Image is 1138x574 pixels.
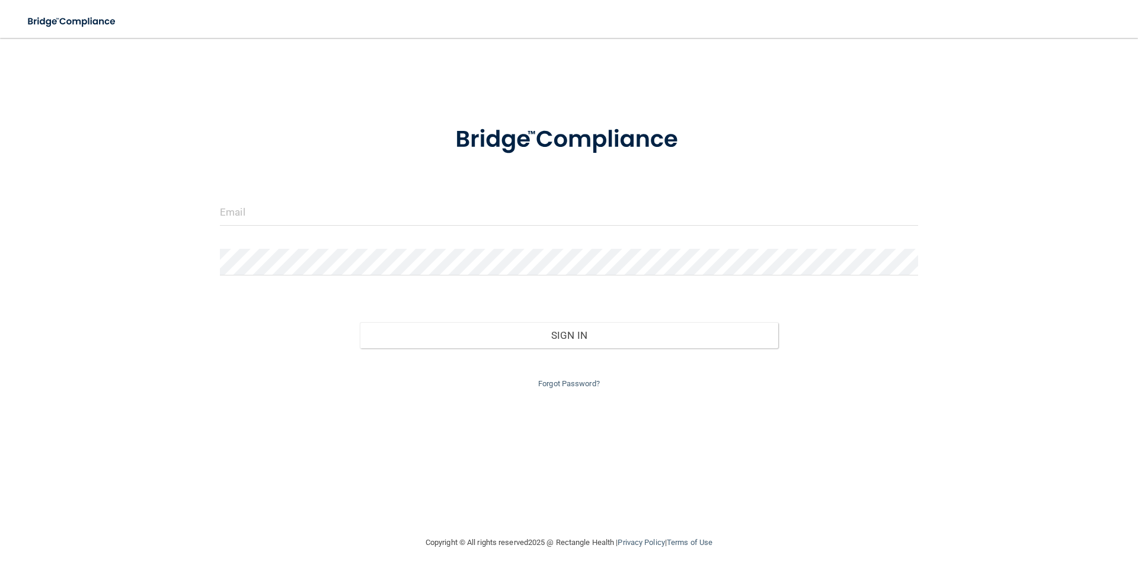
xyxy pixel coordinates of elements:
a: Privacy Policy [618,538,664,547]
a: Terms of Use [667,538,712,547]
img: bridge_compliance_login_screen.278c3ca4.svg [18,9,127,34]
a: Forgot Password? [538,379,600,388]
div: Copyright © All rights reserved 2025 @ Rectangle Health | | [353,524,785,562]
button: Sign In [360,322,779,348]
input: Email [220,199,918,226]
img: bridge_compliance_login_screen.278c3ca4.svg [431,109,707,171]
